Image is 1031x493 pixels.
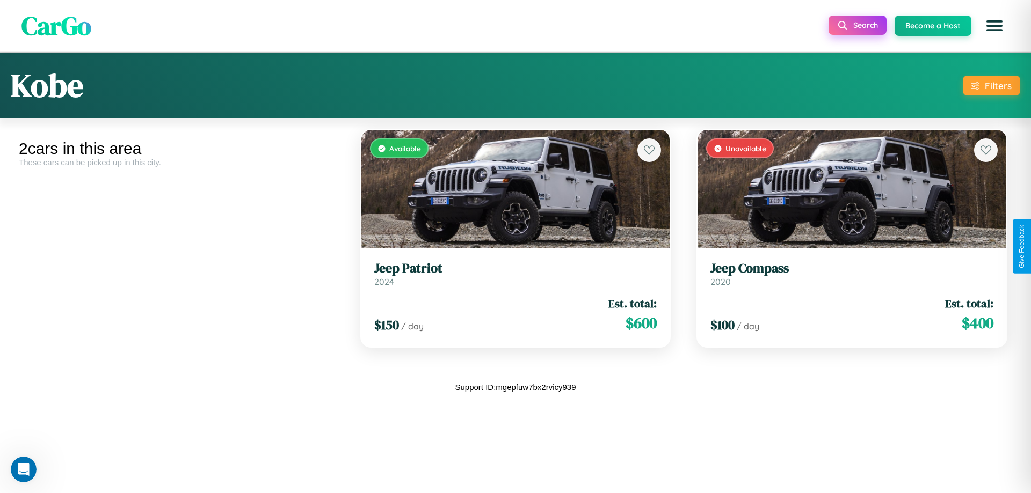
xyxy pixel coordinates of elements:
div: 2 cars in this area [19,139,339,158]
span: $ 600 [626,312,657,334]
button: Open menu [979,11,1010,41]
button: Search [829,16,887,35]
button: Filters [963,76,1020,95]
h1: Kobe [11,63,83,107]
span: Est. total: [945,296,993,311]
span: 2024 [374,276,394,287]
button: Become a Host [895,16,971,36]
span: $ 100 [710,316,735,334]
h3: Jeep Compass [710,261,993,276]
span: / day [401,321,424,332]
span: $ 400 [962,312,993,334]
span: Search [853,20,878,30]
span: Unavailable [725,144,766,153]
span: $ 150 [374,316,399,334]
h3: Jeep Patriot [374,261,657,276]
div: These cars can be picked up in this city. [19,158,339,167]
span: Est. total: [608,296,657,311]
p: Support ID: mgepfuw7bx2rvicy939 [455,380,576,394]
span: CarGo [21,8,91,43]
div: Filters [985,80,1012,91]
span: 2020 [710,276,731,287]
div: Give Feedback [1018,225,1026,268]
a: Jeep Compass2020 [710,261,993,287]
span: Available [389,144,421,153]
span: / day [737,321,759,332]
iframe: Intercom live chat [11,457,37,482]
a: Jeep Patriot2024 [374,261,657,287]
